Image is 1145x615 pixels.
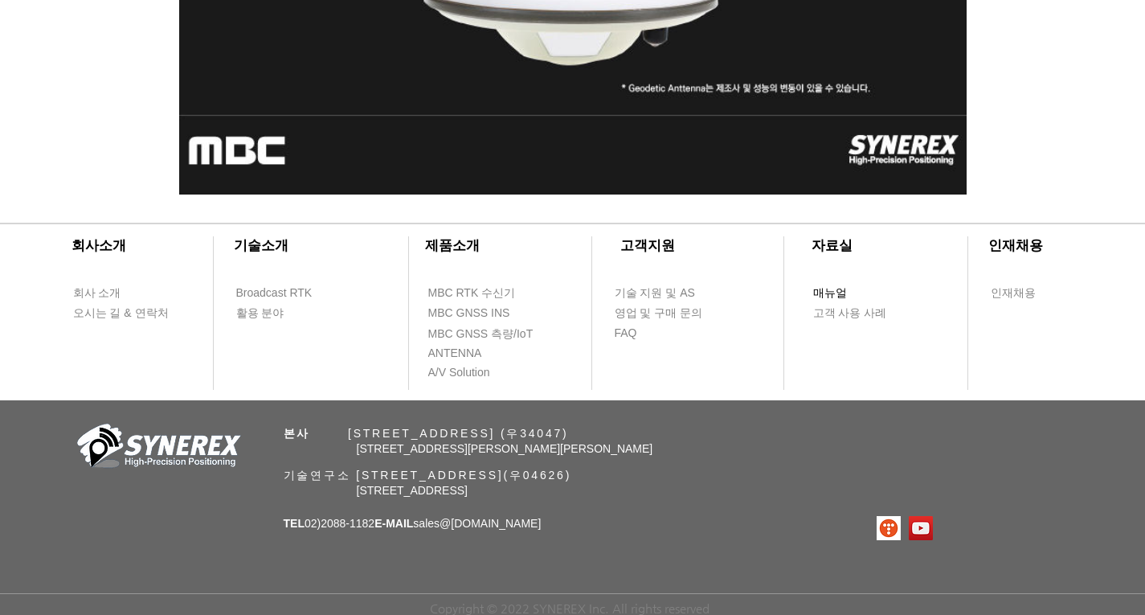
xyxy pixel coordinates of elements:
[428,346,482,362] span: ANTENNA
[960,546,1145,615] iframe: Wix Chat
[68,422,245,474] img: 회사_로고-removebg-preview.png
[990,283,1066,303] a: 인재채용
[236,285,313,301] span: Broadcast RTK
[284,517,542,530] span: 02)2088-1182 sales
[73,305,169,322] span: 오시는 길 & 연락처
[284,427,311,440] span: 본사
[614,323,706,343] a: FAQ
[427,363,520,383] a: A/V Solution
[284,469,572,482] span: 기술연구소 [STREET_ADDRESS](우04626)
[614,283,734,303] a: 기술 지원 및 AS
[430,601,709,615] span: Copyright © 2022 SYNEREX Inc. All rights reserved
[991,285,1036,301] span: 인재채용
[813,285,847,301] span: 매뉴얼
[235,283,328,303] a: Broadcast RTK
[428,365,490,381] span: A/V Solution
[72,238,126,253] span: ​회사소개
[877,516,901,540] img: 티스토리로고
[235,303,328,323] a: 활용 분야
[877,516,933,540] ul: SNS 모음
[615,285,695,301] span: 기술 지원 및 AS
[428,326,534,342] span: MBC GNSS 측량/IoT
[813,305,887,322] span: 고객 사용 사례
[812,238,853,253] span: ​자료실
[812,303,905,323] a: 고객 사용 사례
[427,343,520,363] a: ANTENNA
[357,442,653,455] span: [STREET_ADDRESS][PERSON_NAME][PERSON_NAME]
[427,303,528,323] a: MBC GNSS INS
[428,305,510,322] span: MBC GNSS INS
[357,484,468,497] span: [STREET_ADDRESS]
[428,285,516,301] span: MBC RTK 수신기
[427,283,548,303] a: MBC RTK 수신기
[812,283,905,303] a: 매뉴얼
[72,283,165,303] a: 회사 소개
[73,285,121,301] span: 회사 소개
[988,238,1043,253] span: ​인재채용
[614,303,706,323] a: 영업 및 구매 문의
[236,305,284,322] span: 활용 분야
[620,238,675,253] span: ​고객지원
[615,305,703,322] span: 영업 및 구매 문의
[440,517,541,530] a: @[DOMAIN_NAME]
[72,303,181,323] a: 오시는 길 & 연락처
[909,516,933,540] img: 유튜브 사회 아이콘
[284,427,569,440] span: ​ [STREET_ADDRESS] (우34047)
[284,517,305,530] span: TEL
[425,238,480,253] span: ​제품소개
[374,517,413,530] span: E-MAIL
[234,238,288,253] span: ​기술소개
[615,326,637,342] span: FAQ
[427,324,568,344] a: MBC GNSS 측량/IoT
